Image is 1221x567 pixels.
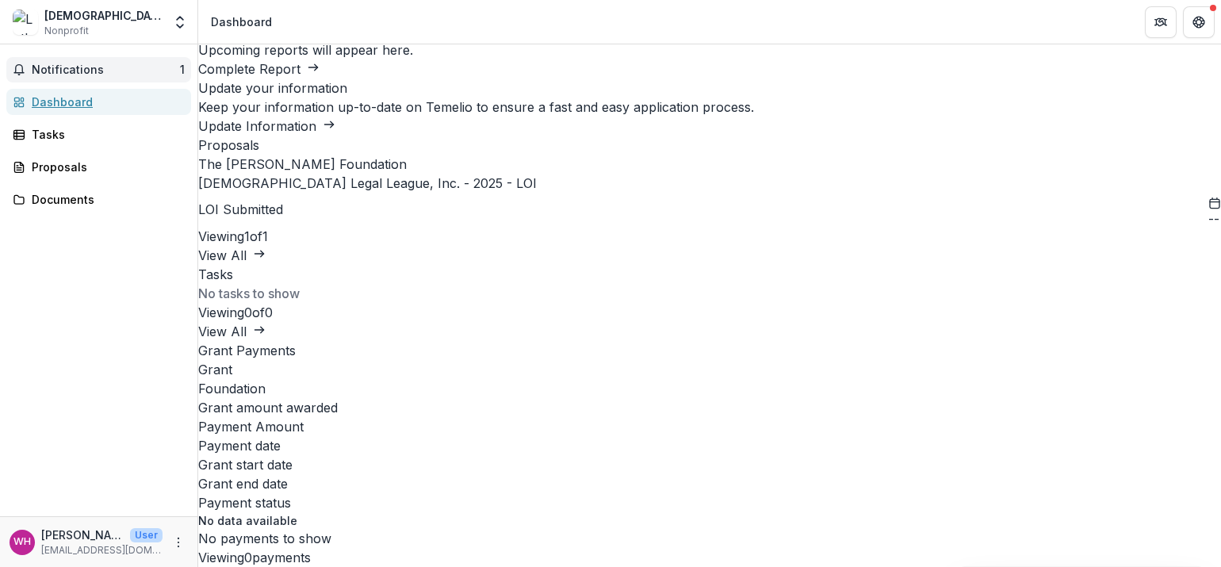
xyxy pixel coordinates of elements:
[169,533,188,552] button: More
[1183,6,1215,38] button: Get Help
[1145,6,1177,38] button: Partners
[41,543,163,557] p: [EMAIL_ADDRESS][DOMAIN_NAME]
[198,398,1221,417] div: Grant amount awarded
[6,186,191,213] a: Documents
[198,379,1221,398] div: Foundation
[1208,212,1221,227] span: --
[205,10,278,33] nav: breadcrumb
[198,436,1221,455] div: Payment date
[211,13,272,30] div: Dashboard
[169,6,191,38] button: Open entity switcher
[198,303,1221,322] p: Viewing 0 of 0
[198,417,1221,436] div: Payment Amount
[198,474,1221,493] div: Grant end date
[198,360,1221,379] div: Grant
[32,63,180,77] span: Notifications
[198,175,537,191] a: [DEMOGRAPHIC_DATA] Legal League, Inc. - 2025 - LOI
[32,94,178,110] div: Dashboard
[198,284,1221,303] p: No tasks to show
[32,159,178,175] div: Proposals
[198,455,1221,474] div: Grant start date
[198,40,1221,59] p: Upcoming reports will appear here.
[13,537,31,547] div: William Huseman
[198,202,283,217] span: LOI Submitted
[198,548,1221,567] p: Viewing 0 payments
[198,136,1221,155] h2: Proposals
[6,121,191,147] a: Tasks
[198,324,266,339] a: View All
[198,512,1221,529] p: No data available
[198,98,1221,117] h3: Keep your information up-to-date on Temelio to ensure a fast and easy application process.
[32,191,178,208] div: Documents
[44,24,89,38] span: Nonprofit
[180,63,185,76] span: 1
[198,118,335,134] a: Update Information
[198,247,266,263] a: View All
[198,341,1221,360] h2: Grant Payments
[198,529,1221,548] div: No payments to show
[32,126,178,143] div: Tasks
[198,493,1221,512] div: Payment status
[198,155,1221,174] p: The [PERSON_NAME] Foundation
[13,10,38,35] img: Lutheran Legal League, Inc.
[198,227,1221,246] p: Viewing 1 of 1
[198,79,1221,98] h2: Update your information
[130,528,163,542] p: User
[6,57,191,82] button: Notifications1
[6,154,191,180] a: Proposals
[6,89,191,115] a: Dashboard
[41,527,124,543] p: [PERSON_NAME]
[198,265,1221,284] h2: Tasks
[198,61,320,77] a: Complete Report
[44,7,163,24] div: [DEMOGRAPHIC_DATA] Legal League, Inc.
